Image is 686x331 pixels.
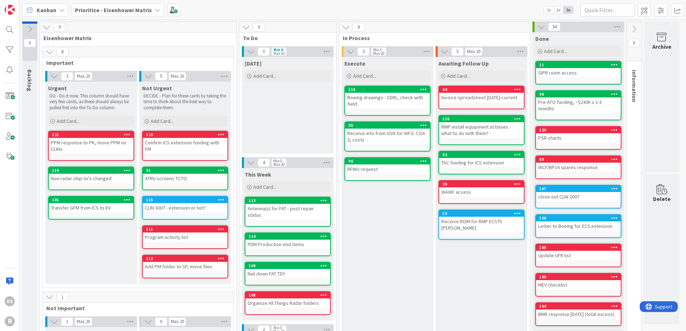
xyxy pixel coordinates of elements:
[345,129,430,144] div: Receive info from USN for WFG: COA 3, costs
[49,203,133,212] div: Transfer GFM from ICS to EV
[539,186,621,191] div: 107
[49,167,133,174] div: 119
[343,34,521,42] span: In Process
[243,34,327,42] span: To Do
[273,48,283,52] div: Min 0
[439,152,524,167] div: 82TAC funding for ICS extension
[535,35,549,42] span: Done
[49,138,133,154] div: PPM response to PK, move PPM on CLINs
[143,232,227,242] div: Program activity list
[581,4,634,16] input: Quick Filter...
[535,126,621,150] a: 120PSR charts
[48,131,134,161] a: 121PPM response to PK, move PPM on CLINs
[554,6,563,14] span: 2x
[49,197,133,203] div: 101
[142,167,228,190] a: 91ATRU screens TCTO
[439,116,524,122] div: 110
[245,269,330,278] div: Nail down FAT TDY
[245,233,330,249] div: 114PDM Production end items
[26,69,33,91] span: Backlog
[345,93,430,109] div: Boeing drawings - CDRL, check with field
[439,210,524,217] div: 13
[536,91,621,97] div: 98
[536,186,621,192] div: 107
[536,215,621,221] div: 106
[77,75,90,78] div: Max 20
[442,182,524,187] div: 26
[539,304,621,309] div: 104
[439,158,524,167] div: TAC funding for ICS extension
[438,60,489,67] span: Awaiting Follow Up
[539,128,621,133] div: 120
[49,197,133,212] div: 101Transfer GFM from ICS to EV
[245,232,331,256] a: 114PDM Production end items
[357,47,370,56] span: 3
[344,60,365,67] span: Execute
[348,123,430,128] div: 95
[536,97,621,113] div: Pre-ATO funding, ~$243K x 2-3 months
[52,197,133,202] div: 101
[48,196,134,220] a: 101Transfer GFM from ICS to EV
[536,303,621,310] div: 104
[438,210,525,240] a: 13Receive ROM for RMP ECSTS [PERSON_NAME]
[539,245,621,250] div: 105
[439,181,524,187] div: 26
[245,204,330,220] div: Antenna(s) for FAT - post repair status
[536,62,621,77] div: 11SIPR room access
[245,60,262,67] span: Today
[258,158,270,167] span: 4
[539,92,621,97] div: 98
[439,152,524,158] div: 82
[345,86,430,109] div: 118Boeing drawings - CDRL, check with field
[142,85,172,92] span: Not Urgent
[143,255,227,271] div: 112Add PM folder to SP, move files
[49,167,133,183] div: 119Non-radar ship-to's changed
[77,320,90,323] div: Max 20
[536,156,621,172] div: 80WCF/BP16 spares response
[143,131,227,138] div: 116
[245,233,330,240] div: 114
[344,86,431,116] a: 118Boeing drawings - CDRL, check with field
[345,122,430,129] div: 95
[439,210,524,232] div: 13Receive ROM for RMP ECSTS [PERSON_NAME]
[345,122,430,144] div: 95Receive info from USN for WFG: COA 3, costs
[544,48,567,54] span: Add Card...
[245,263,330,269] div: 109
[548,23,560,31] span: 34
[143,197,227,203] div: 115
[442,116,524,121] div: 110
[438,180,525,204] a: 26WAWF access
[249,293,330,298] div: 108
[536,244,621,260] div: 105Update UFR list
[143,203,227,212] div: CLIN 3007 - extension or not?
[344,157,431,181] a: 96RFNIU request
[245,263,330,278] div: 109Nail down FAT TDY
[171,320,184,323] div: Max 20
[5,5,15,15] img: Visit kanbanzone.com
[535,244,621,267] a: 105Update UFR list
[245,292,330,298] div: 108
[146,256,227,261] div: 112
[56,293,69,301] span: 1
[535,90,621,120] a: 98Pre-ATO funding, ~$243K x 2-3 months
[373,52,384,55] div: Max 20
[536,192,621,201] div: close out CLIN 2007
[143,131,227,154] div: 116Confirm ICS extension funding with FM
[536,215,621,231] div: 106Letter to Boeing for ECS extension
[146,197,227,202] div: 115
[48,85,67,92] span: Urgent
[245,298,330,308] div: Organize All Things Radar folders
[142,225,228,249] a: 111Program activity list
[536,163,621,172] div: WCF/BP16 spares response
[535,302,621,326] a: 104BMR response [DATE] (total excess)
[273,163,285,166] div: Max 20
[249,198,330,203] div: 113
[155,317,167,326] span: 0
[536,62,621,68] div: 11
[143,167,227,174] div: 91
[142,131,228,161] a: 116Confirm ICS extension funding with FM
[653,195,671,203] div: Delete
[273,326,282,330] div: Min 0
[439,122,524,138] div: RMP install equipment at bases - what to do with them?
[539,274,621,279] div: 100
